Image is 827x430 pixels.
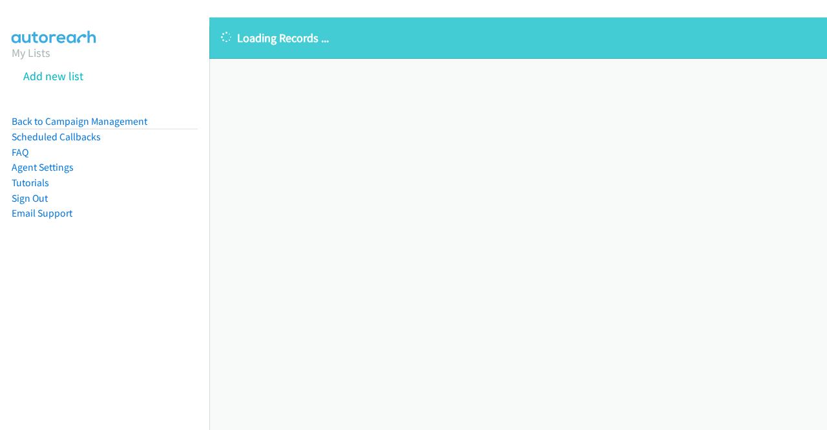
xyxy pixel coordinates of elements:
a: Email Support [12,207,72,219]
a: My Lists [12,45,50,60]
a: FAQ [12,146,28,158]
a: Scheduled Callbacks [12,131,101,143]
a: Agent Settings [12,161,74,173]
a: Tutorials [12,177,49,189]
a: Back to Campaign Management [12,115,147,127]
a: Add new list [23,69,83,83]
p: Loading Records ... [221,29,815,47]
a: Sign Out [12,192,48,204]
